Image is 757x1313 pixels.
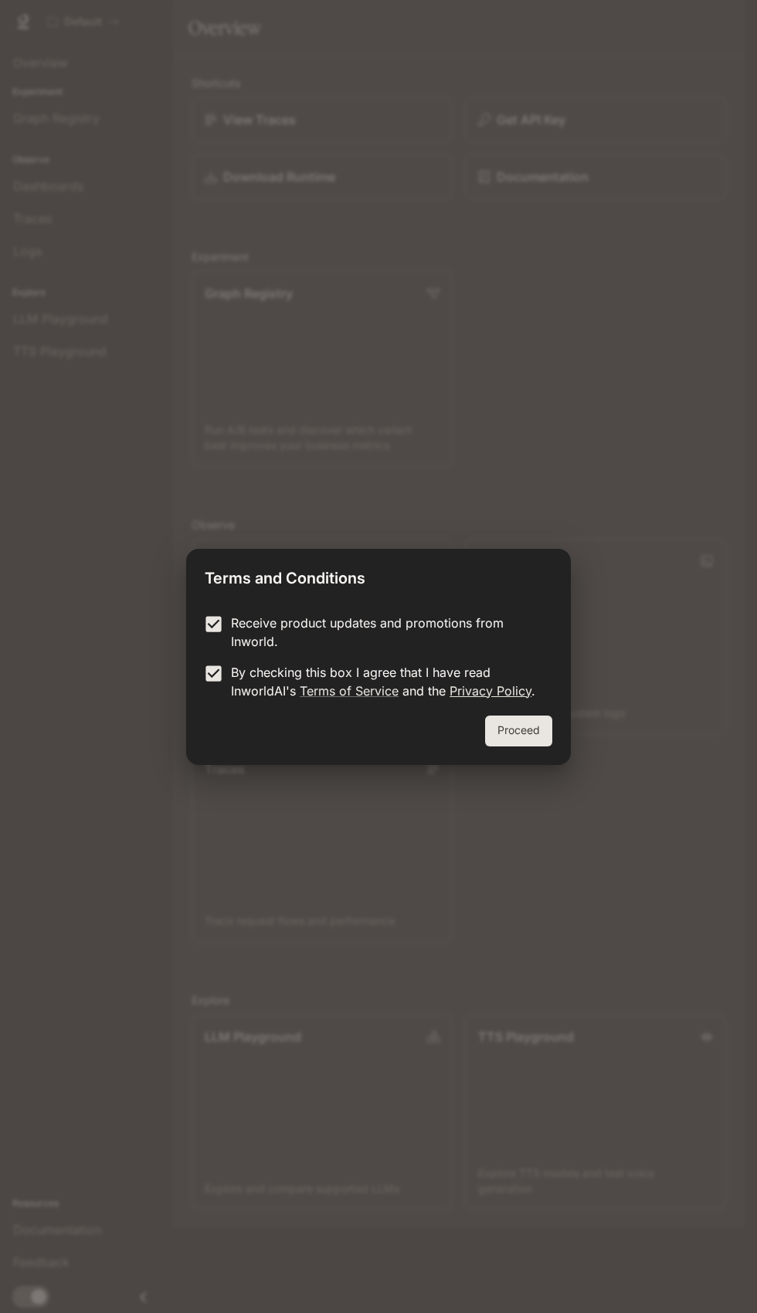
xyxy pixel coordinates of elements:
[485,716,552,746] button: Proceed
[231,614,540,651] p: Receive product updates and promotions from Inworld.
[450,683,531,699] a: Privacy Policy
[186,549,571,601] h2: Terms and Conditions
[231,663,540,700] p: By checking this box I agree that I have read InworldAI's and the .
[300,683,399,699] a: Terms of Service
